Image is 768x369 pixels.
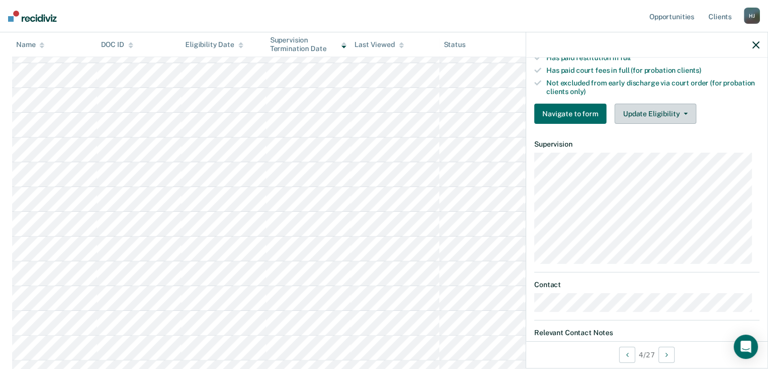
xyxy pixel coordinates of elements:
[570,87,586,96] span: only)
[744,8,760,24] div: H J
[526,341,767,368] div: 4 / 27
[615,104,696,124] button: Update Eligibility
[16,40,44,49] div: Name
[8,11,57,22] img: Recidiviz
[270,36,347,53] div: Supervision Termination Date
[534,140,759,149] dt: Supervision
[734,335,758,359] div: Open Intercom Messenger
[620,54,631,62] span: full
[546,54,759,62] div: Has paid restitution in
[619,347,635,363] button: Previous Opportunity
[534,329,759,337] dt: Relevant Contact Notes
[534,281,759,289] dt: Contact
[101,40,133,49] div: DOC ID
[185,40,243,49] div: Eligibility Date
[443,40,465,49] div: Status
[534,104,610,124] a: Navigate to form link
[546,79,759,96] div: Not excluded from early discharge via court order (for probation clients
[677,66,701,74] span: clients)
[534,104,606,124] button: Navigate to form
[354,40,403,49] div: Last Viewed
[658,347,675,363] button: Next Opportunity
[546,66,759,75] div: Has paid court fees in full (for probation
